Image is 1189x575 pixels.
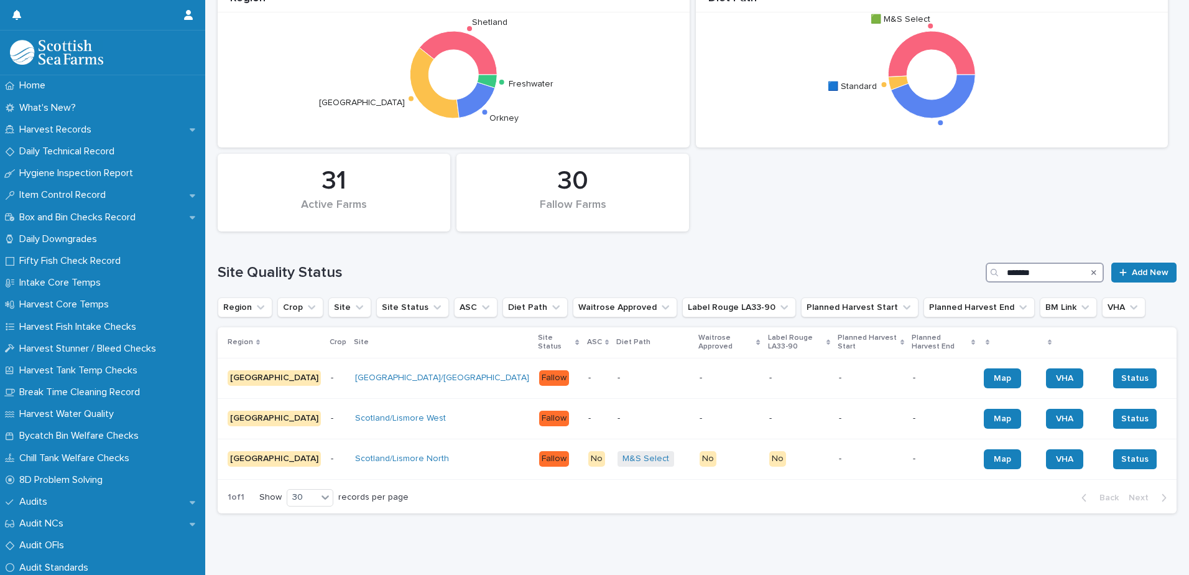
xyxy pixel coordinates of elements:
[218,297,272,317] button: Region
[489,114,519,123] text: Orkney
[14,562,98,574] p: Audit Standards
[14,212,146,223] p: Box and Bin Checks Record
[218,439,1177,479] tr: [GEOGRAPHIC_DATA]-Scotland/Lismore North FallowNoM&S Select NoNo--MapVHAStatus
[1046,368,1083,388] a: VHA
[1046,409,1083,429] a: VHA
[1056,414,1073,423] span: VHA
[218,398,1177,439] tr: [GEOGRAPHIC_DATA]-Scotland/Lismore West Fallow------MapVHAStatus
[354,335,369,349] p: Site
[912,331,968,354] p: Planned Harvest End
[239,166,429,197] div: 31
[1121,453,1149,465] span: Status
[839,454,903,464] p: -
[228,370,321,386] div: [GEOGRAPHIC_DATA]
[839,373,903,383] p: -
[984,368,1021,388] a: Map
[14,540,74,551] p: Audit OFIs
[218,482,254,513] p: 1 of 1
[478,199,668,225] div: Fallow Farms
[700,373,759,383] p: -
[839,413,903,424] p: -
[587,335,602,349] p: ASC
[682,297,796,317] button: Label Rouge LA33-90
[588,451,605,467] div: No
[539,411,569,426] div: Fallow
[228,335,253,349] p: Region
[14,343,166,355] p: Harvest Stunner / Bleed Checks
[984,409,1021,429] a: Map
[472,18,507,27] text: Shetland
[218,264,981,282] h1: Site Quality Status
[14,233,107,245] p: Daily Downgrades
[1102,297,1145,317] button: VHA
[10,40,103,65] img: mMrefqRFQpe26GRNOUkG
[239,199,429,225] div: Active Farms
[1046,449,1083,469] a: VHA
[769,451,786,467] div: No
[828,81,877,91] text: 🟦 Standard
[14,496,57,508] p: Audits
[1121,413,1149,425] span: Status
[1121,372,1149,385] span: Status
[14,408,124,420] p: Harvest Water Quality
[838,331,897,354] p: Planned Harvest Start
[14,299,119,311] p: Harvest Core Temps
[14,321,146,333] p: Harvest Fish Intake Checks
[287,491,317,504] div: 30
[1056,455,1073,464] span: VHA
[355,373,529,383] a: [GEOGRAPHIC_DATA]/[GEOGRAPHIC_DATA]
[539,370,569,386] div: Fallow
[1111,263,1177,283] a: Add New
[1056,374,1073,383] span: VHA
[331,454,345,464] p: -
[355,454,449,464] a: Scotland/Lismore North
[986,263,1104,283] div: Search
[228,411,321,426] div: [GEOGRAPHIC_DATA]
[478,166,668,197] div: 30
[259,492,282,503] p: Show
[14,365,147,376] p: Harvest Tank Temp Checks
[768,331,824,354] p: Label Rouge LA33-90
[14,189,116,201] p: Item Control Record
[994,414,1011,423] span: Map
[618,413,690,424] p: -
[1040,297,1097,317] button: BM Link
[14,146,124,157] p: Daily Technical Record
[14,80,55,91] p: Home
[994,455,1011,464] span: Map
[1092,493,1119,502] span: Back
[509,79,553,88] text: Freshwater
[994,374,1011,383] span: Map
[588,373,608,383] p: -
[923,297,1035,317] button: Planned Harvest End
[622,454,669,464] a: M&S Select
[14,452,139,464] p: Chill Tank Welfare Checks
[984,449,1021,469] a: Map
[218,358,1177,398] tr: [GEOGRAPHIC_DATA]-[GEOGRAPHIC_DATA]/[GEOGRAPHIC_DATA] Fallow------MapVHAStatus
[14,277,111,289] p: Intake Core Temps
[588,413,608,424] p: -
[14,474,113,486] p: 8D Problem Solving
[618,373,690,383] p: -
[700,451,716,467] div: No
[913,413,974,424] p: -
[376,297,449,317] button: Site Status
[769,373,830,383] p: -
[913,454,974,464] p: -
[338,492,409,503] p: records per page
[1129,493,1156,502] span: Next
[801,297,918,317] button: Planned Harvest Start
[328,297,371,317] button: Site
[1113,368,1157,388] button: Status
[502,297,568,317] button: Diet Path
[277,297,323,317] button: Crop
[331,373,345,383] p: -
[1132,268,1168,277] span: Add New
[700,413,759,424] p: -
[1124,492,1177,503] button: Next
[698,331,753,354] p: Waitrose Approved
[573,297,677,317] button: Waitrose Approved
[769,413,830,424] p: -
[1113,449,1157,469] button: Status
[454,297,497,317] button: ASC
